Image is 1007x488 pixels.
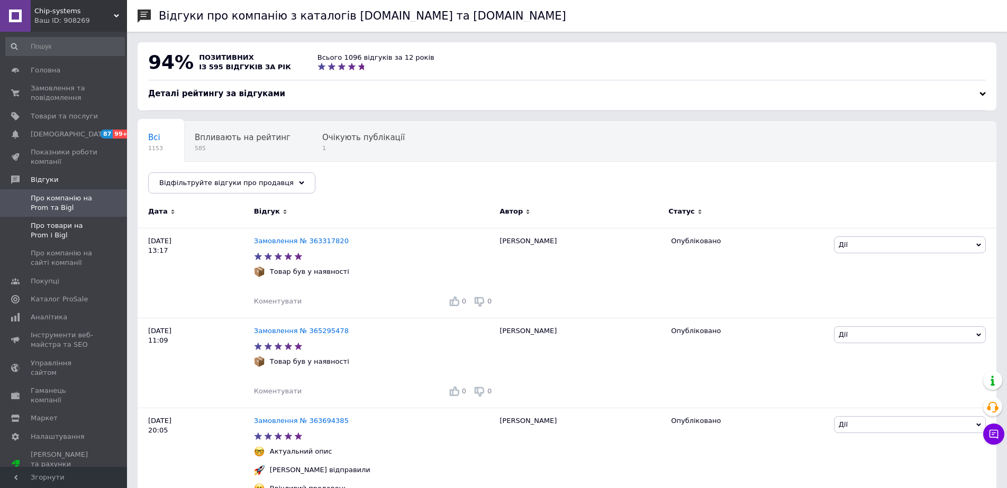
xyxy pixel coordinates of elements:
span: Коментувати [254,387,302,395]
img: :rocket: [254,465,265,475]
span: Очікують публікації [322,133,405,142]
span: Статус [668,207,695,216]
span: 94% [148,51,194,73]
div: [PERSON_NAME] [494,318,666,408]
h1: Відгуки про компанію з каталогів [DOMAIN_NAME] та [DOMAIN_NAME] [159,10,566,22]
span: Відгуки [31,175,58,185]
span: Сhip-systems [34,6,114,16]
span: Управління сайтом [31,358,98,377]
span: Відфільтруйте відгуки про продавця [159,179,294,187]
span: Деталі рейтингу за відгуками [148,89,285,98]
div: Опубліковано [671,236,825,246]
div: [DATE] 13:17 [138,228,254,318]
span: Головна [31,66,60,75]
div: Товар був у наявності [267,267,352,277]
span: Всі [148,133,160,142]
span: із 595 відгуків за рік [199,63,291,71]
span: Каталог ProSale [31,294,88,304]
span: Про компанію на сайті компанії [31,248,98,268]
a: Замовлення № 365295478 [254,327,349,335]
span: Товари та послуги [31,112,98,121]
span: 1 [322,144,405,152]
div: Коментувати [254,297,302,306]
span: Інструменти веб-майстра та SEO [31,330,98,349]
div: Опубліковано [671,326,825,336]
span: Налаштування [31,432,85,441]
div: [PERSON_NAME] [494,228,666,318]
span: Про компанію на Prom та Bigl [31,194,98,213]
span: Дії [839,330,848,338]
div: [DATE] 11:09 [138,318,254,408]
span: Відгук [254,207,280,216]
span: 87 [101,130,113,139]
img: :package: [254,266,265,277]
span: Дії [839,420,848,428]
span: Дата [148,207,168,216]
span: Про товари на Prom і Bigl [31,221,98,240]
span: 1153 [148,144,163,152]
span: 585 [195,144,291,152]
div: Всього 1096 відгуків за 12 років [317,53,434,62]
span: Коментувати [254,297,302,305]
div: Опубліковано [671,416,825,426]
div: Коментувати [254,386,302,396]
span: Покупці [31,277,59,286]
span: Аналітика [31,312,67,322]
span: Опубліковані без комен... [148,173,256,182]
span: Впливають на рейтинг [195,133,291,142]
span: Гаманець компанії [31,386,98,405]
div: Опубліковані без коментаря [138,162,277,202]
span: [DEMOGRAPHIC_DATA] [31,130,109,139]
span: Показники роботи компанії [31,148,98,167]
a: Замовлення № 363694385 [254,417,349,425]
span: [PERSON_NAME] та рахунки [31,450,98,479]
span: Дії [839,241,848,248]
div: Ваш ID: 908269 [34,16,127,25]
button: Чат з покупцем [983,423,1004,445]
div: [PERSON_NAME] відправили [267,465,373,475]
span: позитивних [199,53,254,61]
img: :nerd_face: [254,446,265,457]
span: Автор [500,207,523,216]
div: Деталі рейтингу за відгуками [148,88,986,99]
span: Замовлення та повідомлення [31,84,98,103]
a: Замовлення № 363317820 [254,237,349,245]
div: Товар був у наявності [267,357,352,366]
div: Актуальний опис [267,447,335,456]
span: Маркет [31,413,58,423]
span: 0 [462,297,466,305]
span: 0 [487,387,492,395]
span: 99+ [113,130,130,139]
span: 0 [462,387,466,395]
span: 0 [487,297,492,305]
input: Пошук [5,37,125,56]
img: :package: [254,356,265,367]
